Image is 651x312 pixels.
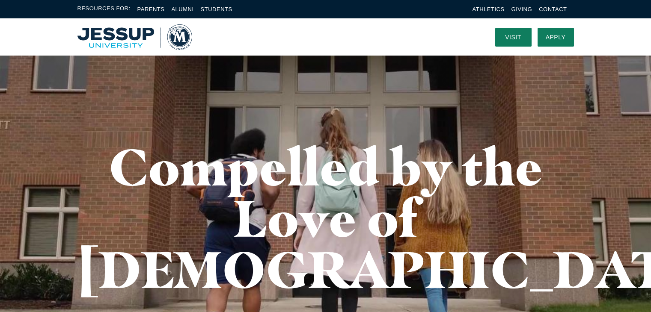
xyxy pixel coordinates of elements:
[495,28,532,47] a: Visit
[77,24,192,50] a: Home
[201,6,232,12] a: Students
[539,6,567,12] a: Contact
[473,6,505,12] a: Athletics
[171,6,193,12] a: Alumni
[77,141,574,295] h1: Compelled by the Love of [DEMOGRAPHIC_DATA]
[511,6,532,12] a: Giving
[538,28,574,47] a: Apply
[77,4,131,14] span: Resources For:
[137,6,165,12] a: Parents
[77,24,192,50] img: Multnomah University Logo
